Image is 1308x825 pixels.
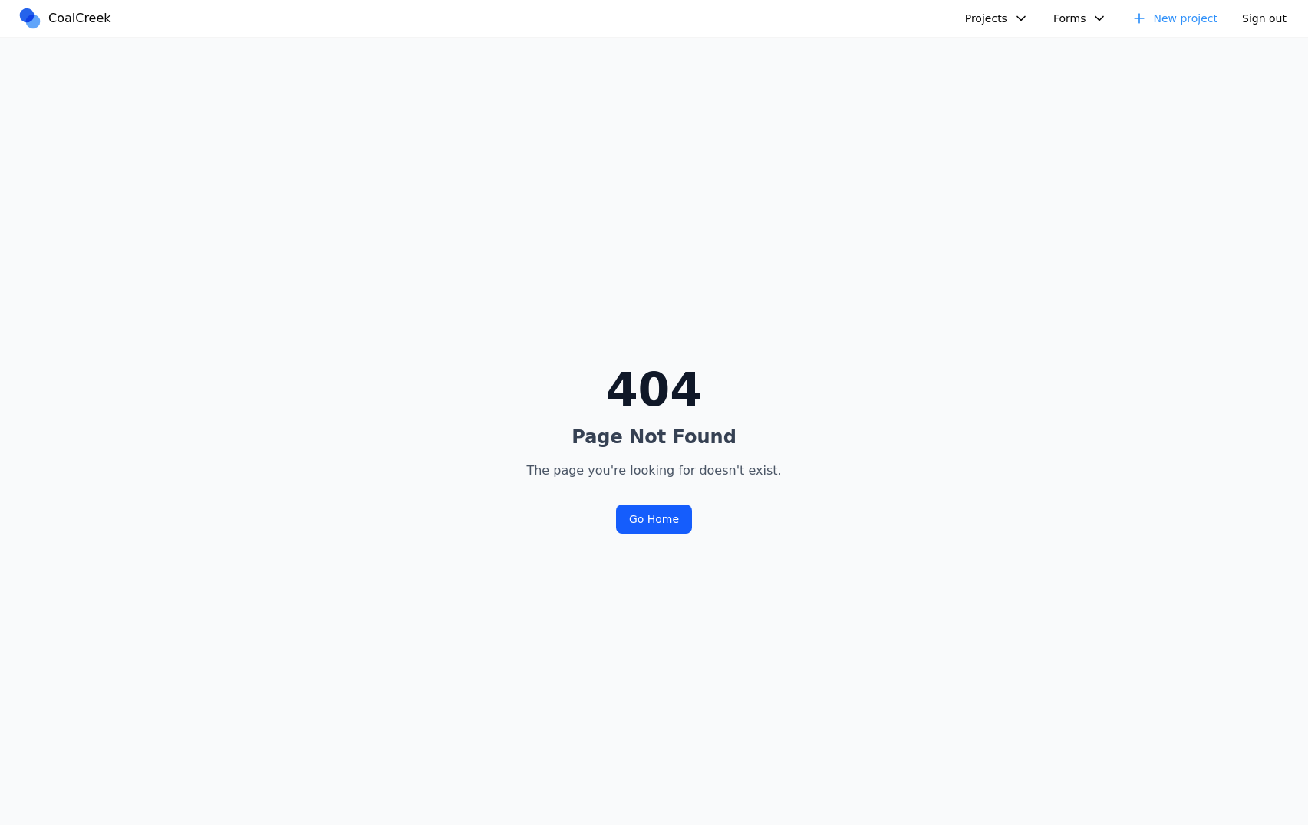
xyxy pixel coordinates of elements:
[1233,6,1296,31] button: Sign out
[1044,6,1117,31] button: Forms
[526,366,781,412] h1: 404
[18,7,117,30] a: CoalCreek
[526,425,781,449] h2: Page Not Found
[956,6,1038,31] button: Projects
[616,505,692,534] a: Go Home
[526,462,781,480] p: The page you're looking for doesn't exist.
[1122,6,1227,31] a: New project
[48,9,111,28] span: CoalCreek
